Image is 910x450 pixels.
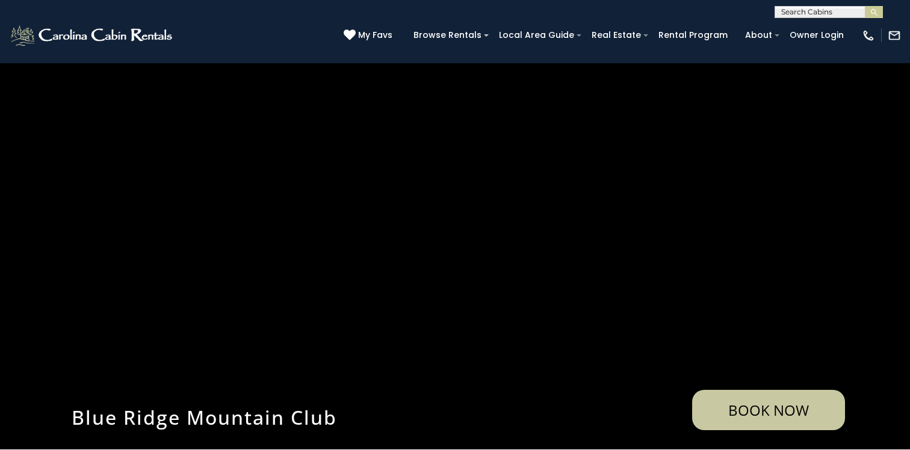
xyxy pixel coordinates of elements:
a: Local Area Guide [493,26,580,45]
a: My Favs [344,29,395,42]
img: mail-regular-white.png [888,29,901,42]
a: Rental Program [652,26,734,45]
h1: Blue Ridge Mountain Club [63,404,496,430]
span: My Favs [358,29,392,42]
img: White-1-2.png [9,23,176,48]
a: Browse Rentals [407,26,487,45]
a: Owner Login [784,26,850,45]
img: phone-regular-white.png [862,29,875,42]
a: Book Now [692,390,845,430]
a: About [739,26,778,45]
a: Real Estate [586,26,647,45]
